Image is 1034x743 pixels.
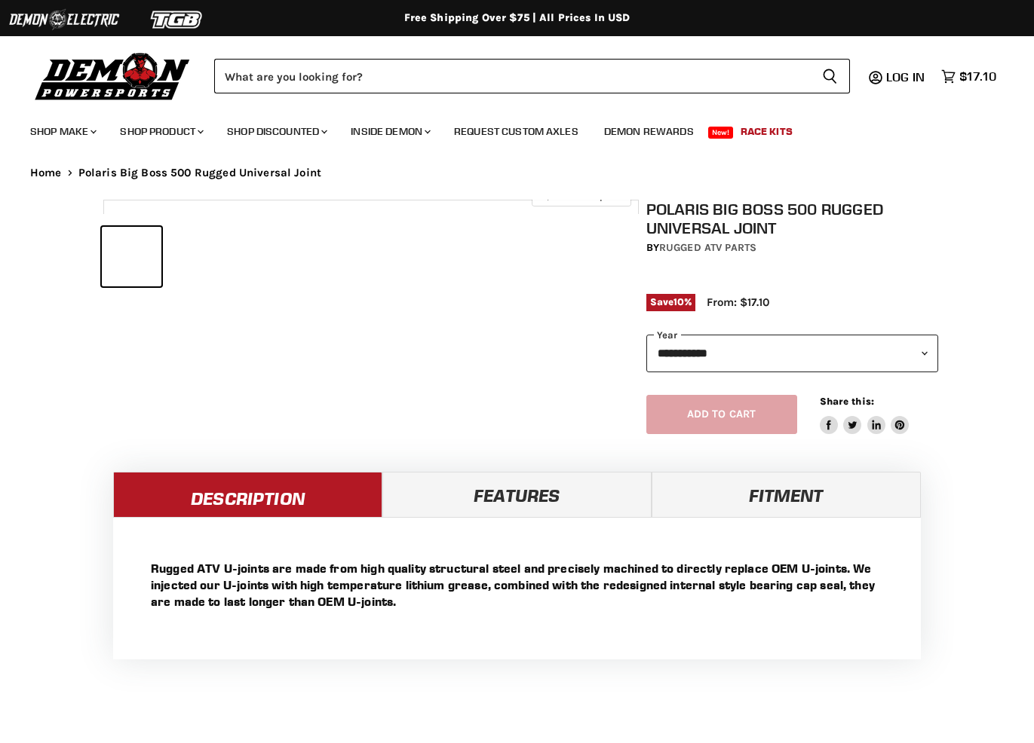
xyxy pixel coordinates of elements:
a: Shop Discounted [216,116,336,147]
span: $17.10 [959,69,996,84]
a: Demon Rewards [593,116,705,147]
div: by [646,240,938,256]
p: Rugged ATV U-joints are made from high quality structural steel and precisely machined to directl... [151,560,883,610]
img: Demon Powersports [30,49,195,102]
ul: Main menu [19,110,993,147]
a: Features [382,472,652,517]
aside: Share this: [820,395,910,435]
a: Race Kits [729,116,804,147]
span: Share this: [820,396,874,407]
img: Demon Electric Logo 2 [8,5,121,34]
span: New! [708,127,734,139]
form: Product [214,59,850,93]
button: Search [810,59,850,93]
a: Inside Demon [339,116,440,147]
a: Rugged ATV Parts [659,241,756,254]
img: TGB Logo 2 [121,5,234,34]
span: Save % [646,294,696,310]
a: Request Custom Axles [443,116,590,147]
input: Search [214,59,810,93]
a: Log in [879,70,934,84]
a: Shop Product [109,116,213,147]
select: year [646,335,938,371]
span: Click to expand [539,190,623,201]
span: Log in [886,69,925,84]
a: Description [113,472,382,517]
h1: Polaris Big Boss 500 Rugged Universal Joint [646,200,938,237]
button: IMAGE thumbnail [102,227,161,286]
a: Home [30,167,62,179]
a: Fitment [652,472,921,517]
span: From: $17.10 [707,295,769,309]
a: Shop Make [19,116,106,147]
span: Polaris Big Boss 500 Rugged Universal Joint [78,167,321,179]
a: $17.10 [934,66,1004,87]
span: 10 [673,296,684,307]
